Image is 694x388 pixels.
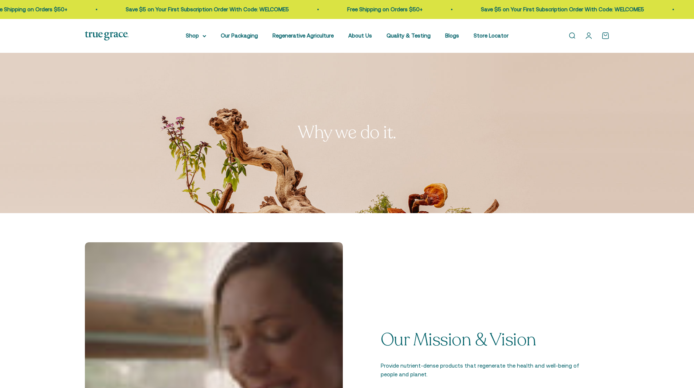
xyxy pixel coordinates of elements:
a: About Us [348,32,372,39]
p: Save $5 on Your First Subscription Order With Code: WELCOME5 [480,5,643,14]
a: Our Packaging [221,32,258,39]
a: Store Locator [474,32,509,39]
a: Quality & Testing [387,32,431,39]
p: Save $5 on Your First Subscription Order With Code: WELCOME5 [125,5,288,14]
split-lines: Why we do it. [298,121,396,144]
p: Provide nutrient-dense products that regenerate the health and well-being of people and planet. [381,361,580,379]
a: Blogs [445,32,459,39]
summary: Shop [186,31,206,40]
a: Regenerative Agriculture [272,32,334,39]
p: Our Mission & Vision [381,330,580,350]
a: Free Shipping on Orders $50+ [346,6,422,12]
